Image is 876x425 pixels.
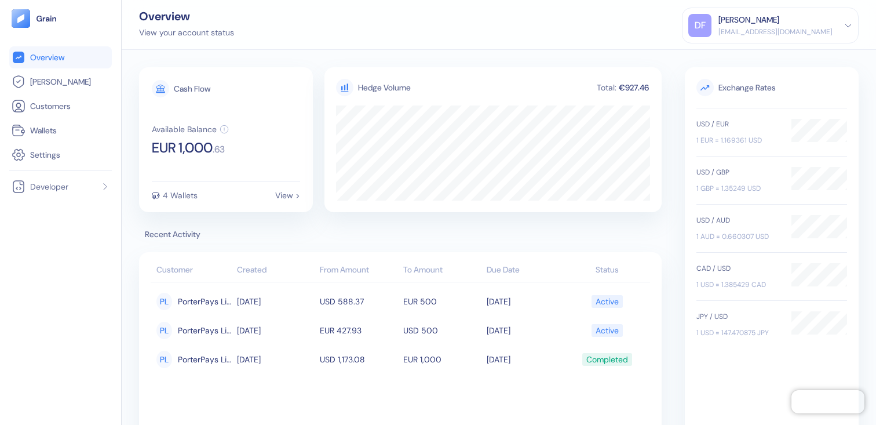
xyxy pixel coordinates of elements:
[696,311,780,322] div: JPY / USD
[317,259,400,282] th: From Amount
[152,125,217,133] div: Available Balance
[156,322,172,339] div: PL
[234,259,317,282] th: Created
[696,135,780,146] div: 1 EUR = 1.169361 USD
[30,149,60,161] span: Settings
[174,85,210,93] div: Cash Flow
[12,123,110,137] a: Wallets
[484,345,567,374] td: [DATE]
[400,345,484,374] td: EUR 1,000
[317,345,400,374] td: USD 1,173.08
[12,75,110,89] a: [PERSON_NAME]
[317,316,400,345] td: EUR 427.93
[484,287,567,316] td: [DATE]
[234,345,317,374] td: [DATE]
[596,321,619,340] div: Active
[586,350,628,369] div: Completed
[400,259,484,282] th: To Amount
[178,350,231,369] span: PorterPays Limited
[12,50,110,64] a: Overview
[139,10,234,22] div: Overview
[596,292,619,311] div: Active
[139,27,234,39] div: View your account status
[696,215,780,226] div: USD / AUD
[234,287,317,316] td: [DATE]
[36,14,57,23] img: logo
[696,279,780,290] div: 1 USD = 1.385429 CAD
[12,99,110,113] a: Customers
[696,79,847,96] span: Exchange Rates
[696,263,780,274] div: CAD / USD
[696,167,780,177] div: USD / GBP
[596,83,618,92] div: Total:
[30,52,64,63] span: Overview
[139,228,662,241] span: Recent Activity
[178,321,231,340] span: PorterPays Limited
[696,183,780,194] div: 1 GBP = 1.35249 USD
[317,287,400,316] td: USD 588.37
[152,141,213,155] span: EUR 1,000
[275,191,300,199] div: View >
[484,259,567,282] th: Due Date
[30,100,71,112] span: Customers
[156,351,172,368] div: PL
[234,316,317,345] td: [DATE]
[696,231,780,242] div: 1 AUD = 0.660307 USD
[358,82,411,94] div: Hedge Volume
[484,316,567,345] td: [DATE]
[718,14,779,26] div: [PERSON_NAME]
[151,259,234,282] th: Customer
[400,287,484,316] td: EUR 500
[12,9,30,28] img: logo-tablet-V2.svg
[163,191,198,199] div: 4 Wallets
[696,328,780,338] div: 1 USD = 147.470875 JPY
[718,27,833,37] div: [EMAIL_ADDRESS][DOMAIN_NAME]
[696,119,780,129] div: USD / EUR
[30,125,57,136] span: Wallets
[213,145,225,154] span: . 63
[156,293,172,310] div: PL
[688,14,711,37] div: DF
[791,390,864,413] iframe: Chatra live chat
[12,148,110,162] a: Settings
[618,83,650,92] div: €927.46
[30,181,68,192] span: Developer
[152,125,229,134] button: Available Balance
[30,76,91,88] span: [PERSON_NAME]
[400,316,484,345] td: USD 500
[178,292,231,311] span: PorterPays Limited
[570,264,644,276] div: Status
